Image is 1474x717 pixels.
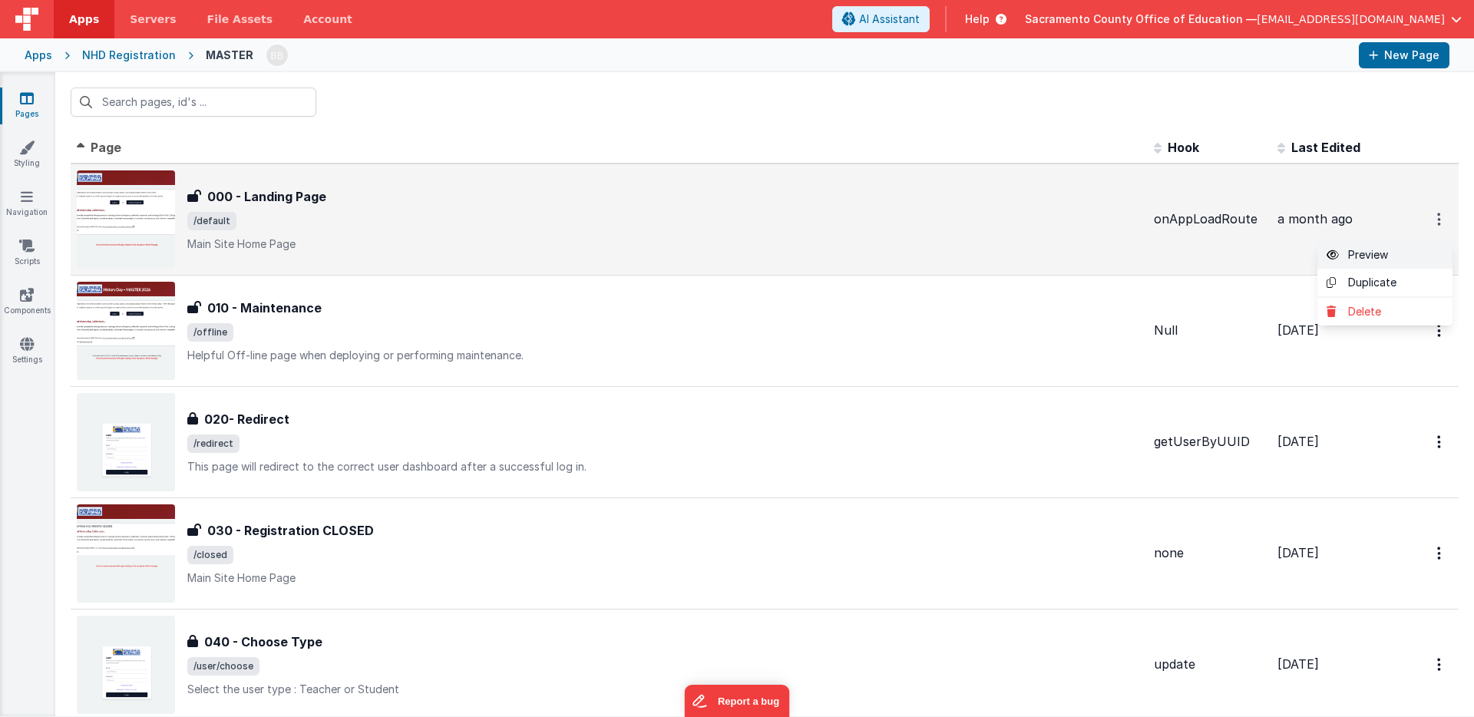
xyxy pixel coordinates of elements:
span: File Assets [207,12,273,27]
a: Preview [1317,241,1453,269]
span: Help [965,12,990,27]
span: AI Assistant [859,12,920,27]
span: Apps [69,12,99,27]
a: Delete [1317,298,1453,325]
span: [EMAIL_ADDRESS][DOMAIN_NAME] [1257,12,1445,27]
span: Servers [130,12,176,27]
button: AI Assistant [832,6,930,32]
iframe: Marker.io feedback button [685,685,790,717]
button: Sacramento County Office of Education — [EMAIL_ADDRESS][DOMAIN_NAME] [1025,12,1462,27]
div: Options [1317,241,1453,325]
a: Duplicate [1317,269,1453,298]
span: Sacramento County Office of Education — [1025,12,1257,27]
